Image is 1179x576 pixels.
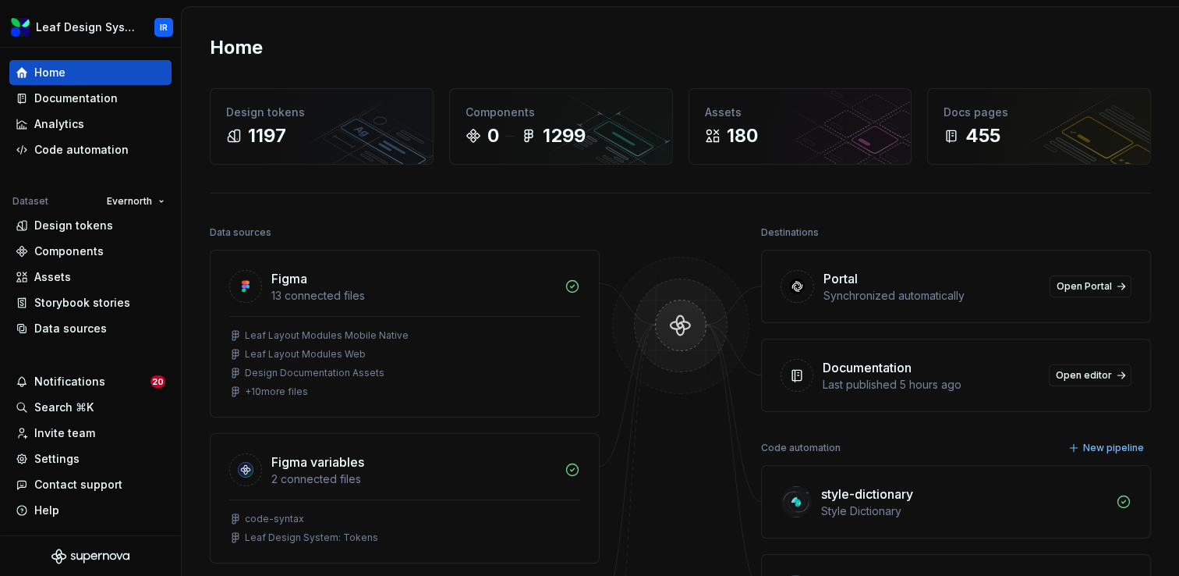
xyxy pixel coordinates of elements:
[271,471,555,487] div: 2 connected files
[9,239,172,264] a: Components
[34,244,104,259] div: Components
[11,18,30,37] img: 6e787e26-f4c0-4230-8924-624fe4a2d214.png
[9,86,172,111] a: Documentation
[34,425,95,441] div: Invite team
[9,316,172,341] a: Data sources
[34,477,122,492] div: Contact support
[1049,364,1131,386] a: Open editor
[34,269,71,285] div: Assets
[34,116,84,132] div: Analytics
[487,123,499,148] div: 0
[761,437,841,459] div: Code automation
[34,91,118,106] div: Documentation
[12,195,48,208] div: Dataset
[9,137,172,162] a: Code automation
[245,348,366,361] div: Leaf Layout Modules Web
[927,88,1151,165] a: Docs pages455
[245,532,378,544] div: Leaf Design System: Tokens
[107,195,152,208] span: Evernorth
[9,472,172,497] button: Contact support
[271,269,307,288] div: Figma
[9,213,172,238] a: Design tokens
[271,288,555,304] div: 13 connected files
[823,288,1040,304] div: Synchronized automatically
[36,20,136,35] div: Leaf Design System
[821,503,1106,519] div: Style Dictionary
[1057,280,1112,293] span: Open Portal
[248,123,286,148] div: 1197
[34,65,65,80] div: Home
[34,218,113,233] div: Design tokens
[466,105,657,120] div: Components
[51,549,129,564] svg: Supernova Logo
[1064,437,1151,459] button: New pipeline
[226,105,417,120] div: Design tokens
[1083,442,1144,454] span: New pipeline
[1050,276,1131,297] a: Open Portal
[210,35,263,60] h2: Home
[160,21,168,34] div: IR
[761,222,819,244] div: Destinations
[9,290,172,315] a: Storybook stories
[823,377,1039,393] div: Last published 5 hours ago
[9,112,172,137] a: Analytics
[727,123,758,148] div: 180
[9,60,172,85] a: Home
[210,433,600,564] a: Figma variables2 connected filescode-syntaxLeaf Design System: Tokens
[3,10,178,44] button: Leaf Design SystemIR
[9,265,172,290] a: Assets
[34,321,107,336] div: Data sources
[821,485,913,503] div: style-dictionary
[34,142,129,158] div: Code automation
[34,503,59,518] div: Help
[245,386,308,398] div: + 10 more files
[9,446,172,471] a: Settings
[100,190,172,212] button: Evernorth
[34,295,130,311] div: Storybook stories
[449,88,673,165] a: Components01299
[34,451,80,467] div: Settings
[150,375,165,388] span: 20
[271,453,364,471] div: Figma variables
[9,421,172,446] a: Invite team
[9,498,172,523] button: Help
[944,105,1135,120] div: Docs pages
[245,329,409,342] div: Leaf Layout Modules Mobile Native
[823,358,912,377] div: Documentation
[543,123,586,148] div: 1299
[34,400,94,415] div: Search ⌘K
[9,395,172,420] button: Search ⌘K
[210,250,600,418] a: Figma13 connected filesLeaf Layout Modules Mobile NativeLeaf Layout Modules WebDesign Documentati...
[965,123,1000,148] div: 455
[210,88,434,165] a: Design tokens1197
[689,88,912,165] a: Assets180
[245,367,384,379] div: Design Documentation Assets
[9,369,172,394] button: Notifications20
[34,374,105,389] div: Notifications
[210,222,271,244] div: Data sources
[1056,369,1112,382] span: Open editor
[245,513,304,525] div: code-syntax
[705,105,896,120] div: Assets
[823,269,858,288] div: Portal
